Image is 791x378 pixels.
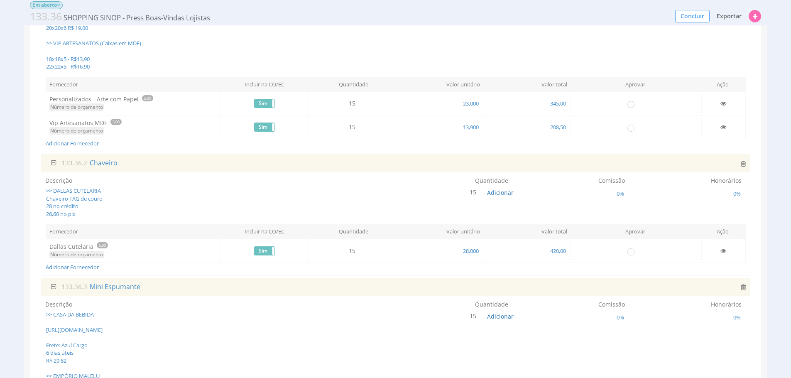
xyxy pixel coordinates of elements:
th: Fornecedor [46,77,221,92]
th: Ação [700,77,746,92]
th: Valor total [483,224,571,239]
label: Quantidade [475,300,508,309]
td: 15 [309,94,396,113]
span: Adicionar [487,189,514,196]
span: >> ARTE COM PAPEL 20x30x8 R$ 23,00 20x20x6 R$ 19,00 >> VIP ARTESANATOS (Caixas em MDF) 18x18x5 - ... [45,9,333,71]
span: 5.00 [110,119,122,125]
th: Valor total [483,77,571,92]
span: SHOPPING SINOP - Press Boas-Vindas Lojistas [64,13,210,22]
span: 15 [468,311,480,322]
button: Adicionar [487,189,514,197]
span: 0% [732,314,742,321]
span: 0% [616,314,625,321]
label: Sim [255,123,274,131]
label: Comissão [598,300,625,309]
button: Adicionar [487,312,514,321]
label: Comissão [598,177,625,185]
span: 23,000 [462,100,480,107]
th: Quantidade [308,224,396,239]
span: Número de orçamento [49,103,104,111]
span: 0% [732,190,742,197]
span: Número de orçamento [49,251,104,258]
span: Adicionar [487,312,514,320]
th: Quantidade [308,77,396,92]
span: Chaveiro [89,158,118,167]
i: Excluir [741,284,746,290]
label: Honorários [711,300,742,309]
label: Descrição [45,177,72,185]
th: Incluir na CO/EC [221,77,309,92]
label: Honorários [711,177,742,185]
span: Em aberto [30,1,63,9]
th: Ação [700,224,746,239]
label: Descrição [45,300,72,309]
span: Exportar [717,12,742,20]
span: 133.36.3 [61,282,87,291]
span: 133.36 [30,9,62,23]
span: 420,00 [549,247,567,255]
th: Valor unitário [396,77,483,92]
span: 15 [468,187,480,198]
span: Número de orçamento [49,127,104,135]
a: Adicionar Fornecedor [46,263,99,271]
span: 13,900 [462,123,480,131]
th: Incluir na CO/EC [221,224,309,239]
td: Dallas Cutelaria [46,239,221,263]
th: Aprovar [571,77,700,92]
td: Personalizados - Arte com Papel [46,92,221,115]
button: Exportar [711,9,747,23]
label: Sim [255,99,274,108]
th: Aprovar [571,224,700,239]
label: Quantidade [475,177,508,185]
td: Vip Artesanatos MDF [46,115,221,139]
td: 15 [309,118,396,137]
label: Sim [255,247,274,255]
span: 5.00 [97,242,108,248]
span: 0% [616,190,625,197]
th: Valor unitário [396,224,483,239]
span: 28,000 [462,247,480,255]
span: 133.36.2 [61,159,87,167]
td: 15 [309,241,396,260]
span: 345,00 [549,100,567,107]
span: >> DALLAS CUTELARIA Chaveiro TAG de couro 28 no crédito 26,60 no pix [45,187,333,218]
button: Concluir [675,10,710,22]
th: Fornecedor [46,224,221,239]
i: Excluir [741,160,746,167]
a: Adicionar Fornecedor [46,140,99,147]
span: Mini Espumante [89,282,141,291]
span: 5.00 [142,95,153,101]
span: 208,50 [549,123,567,131]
